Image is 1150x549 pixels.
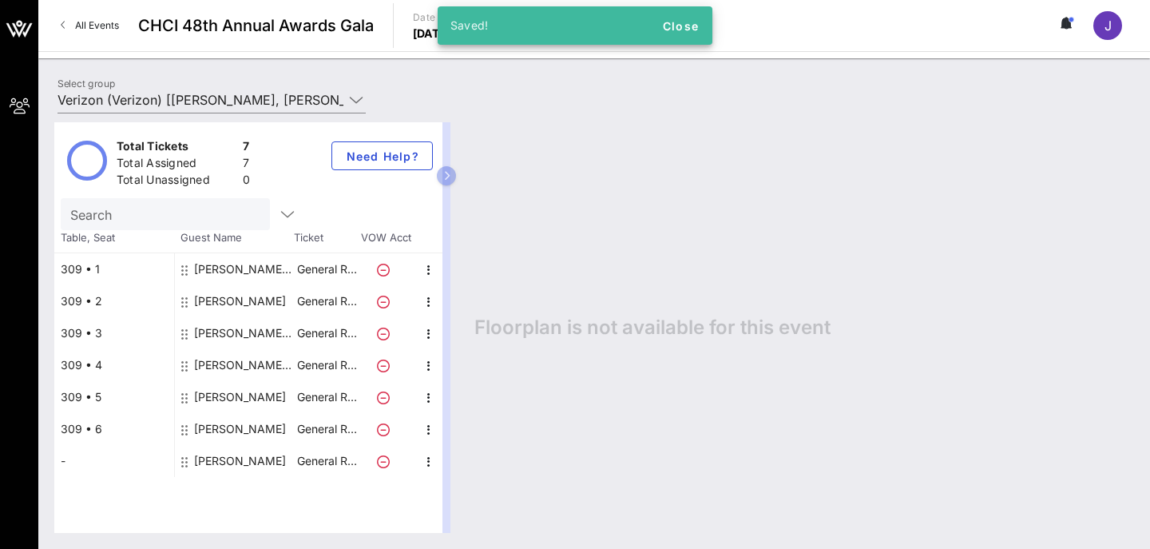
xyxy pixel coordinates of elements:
button: Close [655,11,706,40]
div: Rudy Espinoza Verizon [194,349,295,381]
div: 309 • 6 [54,413,174,445]
div: Susie Feliz [194,413,286,445]
div: 309 • 3 [54,317,174,349]
div: Total Tickets [117,138,236,158]
div: 7 [243,155,250,175]
span: All Events [75,19,119,31]
p: General R… [295,349,359,381]
span: Ticket [294,230,358,246]
span: Table, Seat [54,230,174,246]
p: [DATE] [413,26,451,42]
p: General R… [295,317,359,349]
a: All Events [51,13,129,38]
div: J [1093,11,1122,40]
span: Close [661,19,700,33]
div: Total Unassigned [117,172,236,192]
div: 309 • 1 [54,253,174,285]
div: Marcela Zamora Verizon [194,253,295,285]
div: 309 • 2 [54,285,174,317]
p: General R… [295,381,359,413]
span: Guest Name [174,230,294,246]
div: 0 [243,172,250,192]
div: Laura Berrocal [194,381,286,413]
span: VOW Acct [358,230,414,246]
div: 7 [243,138,250,158]
p: General R… [295,285,359,317]
span: Saved! [450,18,489,32]
p: General R… [295,413,359,445]
div: Total Assigned [117,155,236,175]
button: Need Help? [331,141,433,170]
div: 309 • 5 [54,381,174,413]
p: Date [413,10,451,26]
div: Isabela Sánchez [194,285,286,317]
span: J [1104,18,1112,34]
div: Fabiola Yáñez [194,445,286,477]
div: - [54,445,174,477]
div: Bianca C. Lucero NALEO [194,317,295,349]
label: Select group [57,78,115,90]
span: CHCI 48th Annual Awards Gala [138,14,374,38]
span: Need Help? [345,149,419,163]
div: 309 • 4 [54,349,174,381]
span: Floorplan is not available for this event [474,316,831,340]
p: General R… [295,253,359,285]
p: General R… [295,445,359,477]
